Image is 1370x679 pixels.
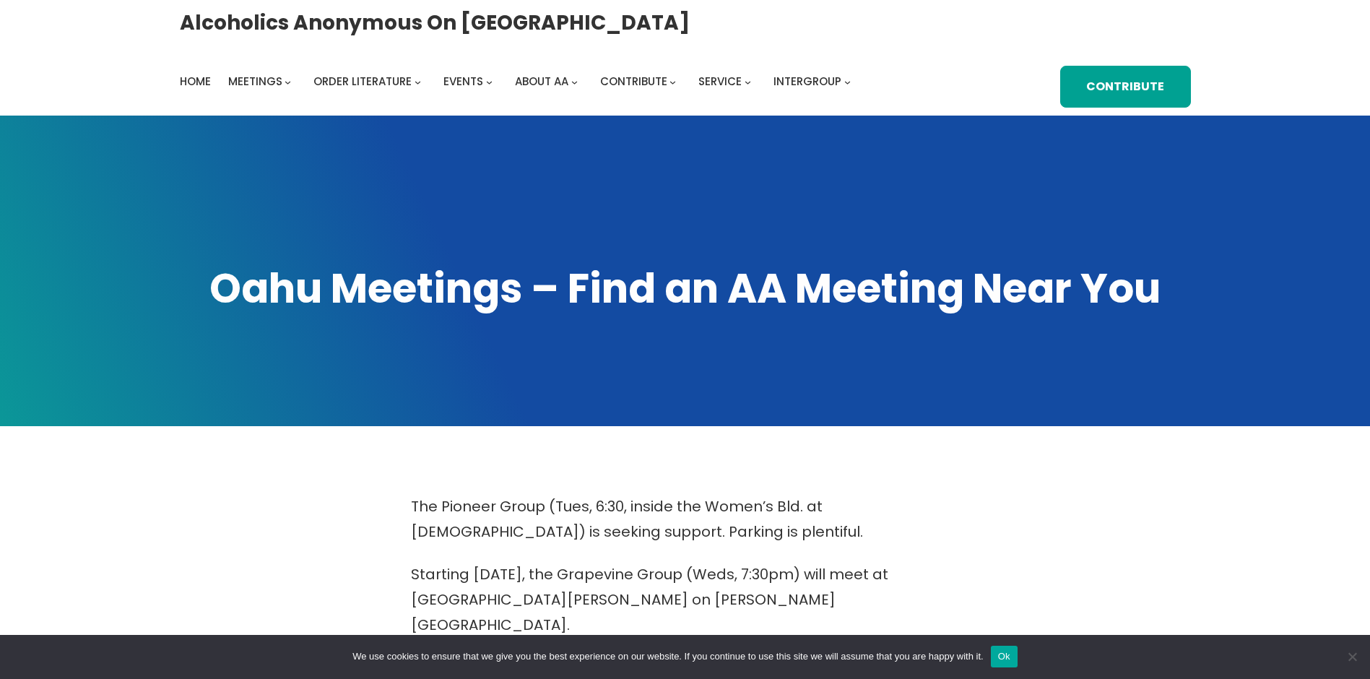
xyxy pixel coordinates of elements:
[773,74,841,89] span: Intergroup
[352,649,983,664] span: We use cookies to ensure that we give you the best experience on our website. If you continue to ...
[443,74,483,89] span: Events
[313,74,412,89] span: Order Literature
[411,494,960,545] p: The Pioneer Group (Tues, 6:30, inside the Women’s Bld. at [DEMOGRAPHIC_DATA]) is seeking support....
[571,78,578,85] button: About AA submenu
[698,74,742,89] span: Service
[180,5,690,40] a: Alcoholics Anonymous on [GEOGRAPHIC_DATA]
[600,72,667,92] a: Contribute
[991,646,1018,667] button: Ok
[844,78,851,85] button: Intergroup submenu
[411,562,960,638] p: Starting [DATE], the Grapevine Group (Weds, 7:30pm) will meet at [GEOGRAPHIC_DATA][PERSON_NAME] o...
[285,78,291,85] button: Meetings submenu
[698,72,742,92] a: Service
[180,261,1191,316] h1: Oahu Meetings – Find an AA Meeting Near You
[515,74,568,89] span: About AA
[180,74,211,89] span: Home
[486,78,493,85] button: Events submenu
[515,72,568,92] a: About AA
[180,72,856,92] nav: Intergroup
[773,72,841,92] a: Intergroup
[600,74,667,89] span: Contribute
[443,72,483,92] a: Events
[415,78,421,85] button: Order Literature submenu
[745,78,751,85] button: Service submenu
[228,74,282,89] span: Meetings
[1060,66,1190,108] a: Contribute
[228,72,282,92] a: Meetings
[669,78,676,85] button: Contribute submenu
[1345,649,1359,664] span: No
[180,72,211,92] a: Home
